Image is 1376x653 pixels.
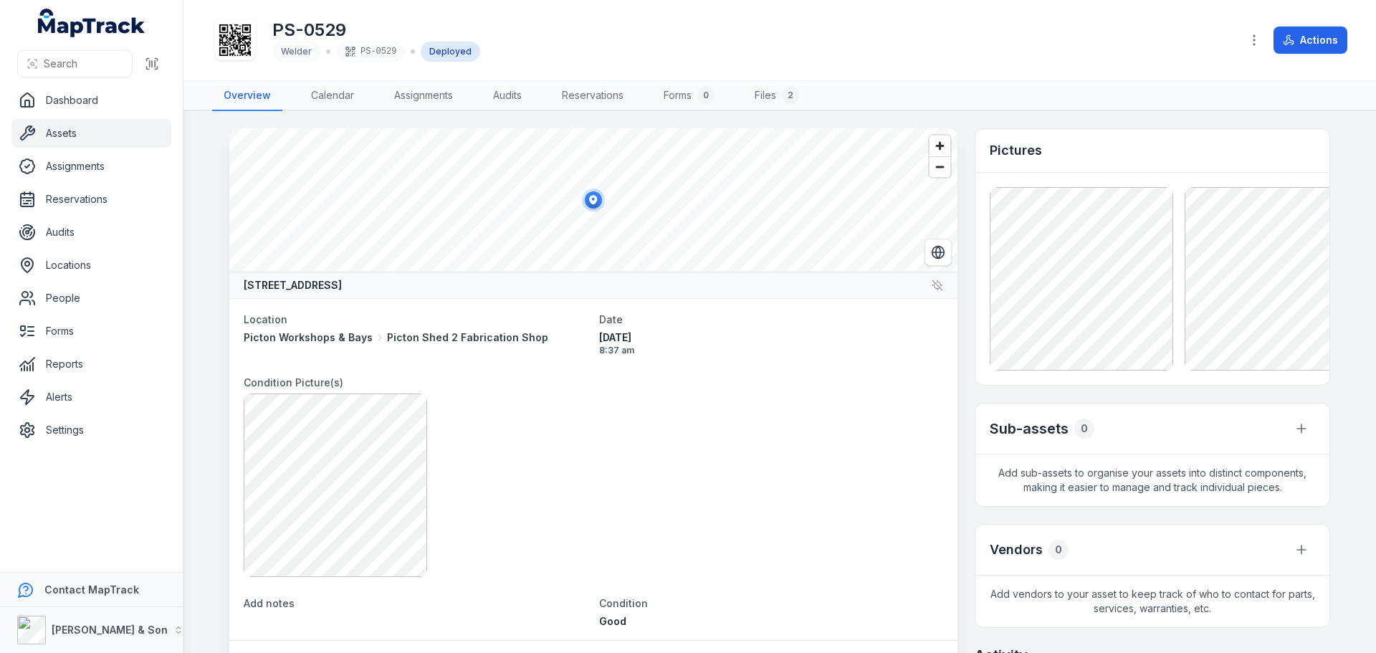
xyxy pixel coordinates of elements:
a: People [11,284,171,313]
div: 2 [782,87,799,104]
span: Good [599,615,626,627]
a: Assets [11,119,171,148]
a: Assignments [383,81,464,111]
a: MapTrack [38,9,145,37]
a: Reservations [11,185,171,214]
span: Add sub-assets to organise your assets into distinct components, making it easier to manage and t... [975,454,1329,506]
div: 0 [1048,540,1069,560]
strong: [PERSON_NAME] & Son [52,624,168,636]
a: Forms0 [652,81,726,111]
span: Add vendors to your asset to keep track of who to contact for parts, services, warranties, etc. [975,576,1329,627]
a: Settings [11,416,171,444]
a: Picton Workshops & BaysPicton Shed 2 Fabrication Shop [244,330,588,345]
div: 0 [1074,419,1094,439]
span: Picton Workshops & Bays [244,330,373,345]
a: Files2 [743,81,811,111]
canvas: Map [229,128,957,272]
strong: [STREET_ADDRESS] [244,278,342,292]
a: Calendar [300,81,365,111]
a: Alerts [11,383,171,411]
span: Condition Picture(s) [244,376,343,389]
span: Welder [281,46,312,57]
div: PS-0529 [336,42,405,62]
span: Date [599,313,623,325]
a: Reports [11,350,171,378]
a: Forms [11,317,171,345]
span: Picton Shed 2 Fabrication Shop [387,330,548,345]
span: [DATE] [599,330,943,345]
h3: Pictures [990,140,1042,161]
button: Search [17,50,133,77]
span: 8:37 am [599,345,943,356]
strong: Contact MapTrack [44,583,139,596]
a: Reservations [550,81,635,111]
time: 06/08/2025, 8:37:26 am [599,330,943,356]
a: Overview [212,81,282,111]
h2: Sub-assets [990,419,1069,439]
button: Zoom out [930,156,950,177]
a: Audits [11,218,171,247]
div: Deployed [421,42,480,62]
span: Search [44,57,77,71]
a: Dashboard [11,86,171,115]
button: Actions [1274,27,1347,54]
div: 0 [697,87,715,104]
h3: Vendors [990,540,1043,560]
span: Add notes [244,597,295,609]
span: Condition [599,597,648,609]
button: Switch to Satellite View [924,239,952,266]
h1: PS-0529 [272,19,480,42]
span: Location [244,313,287,325]
a: Assignments [11,152,171,181]
button: Zoom in [930,135,950,156]
a: Audits [482,81,533,111]
a: Locations [11,251,171,280]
